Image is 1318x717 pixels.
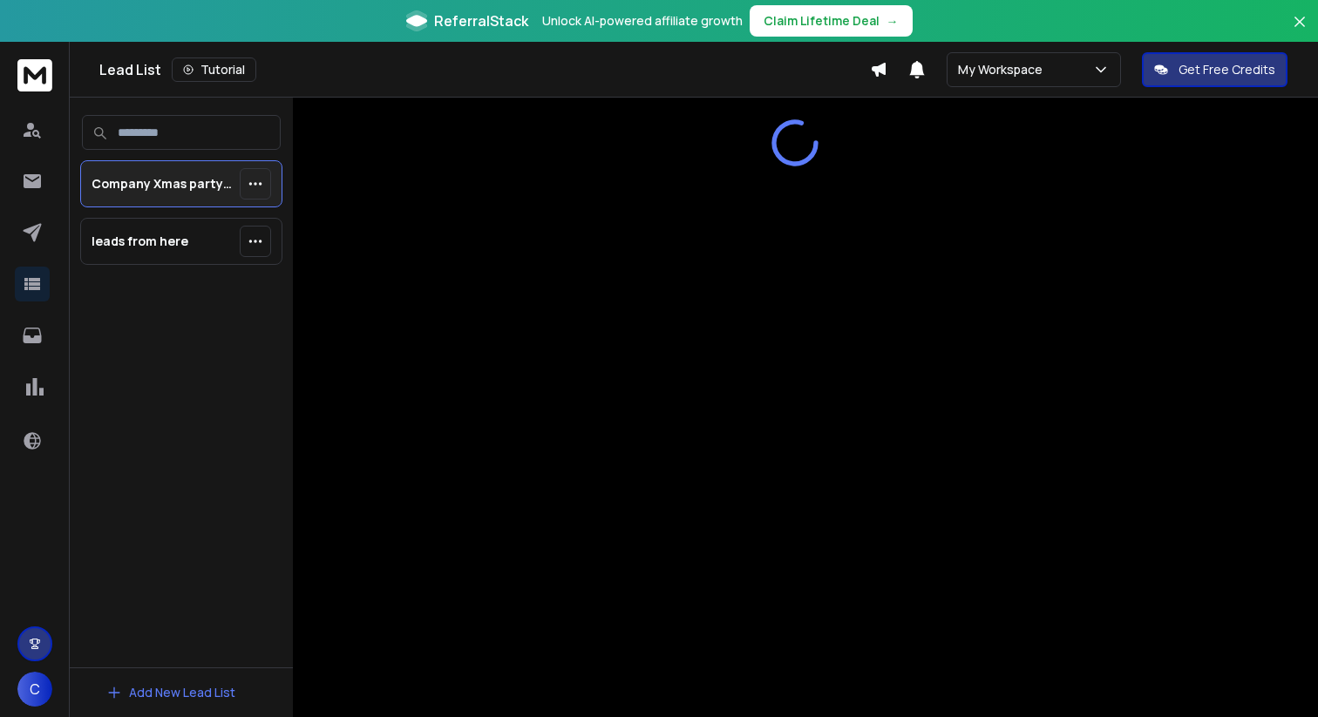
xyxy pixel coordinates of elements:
p: Get Free Credits [1179,61,1275,78]
span: → [887,12,899,30]
p: My Workspace [958,61,1050,78]
p: Unlock AI-powered affiliate growth [542,12,743,30]
button: C [17,672,52,707]
button: Tutorial [172,57,256,82]
button: Claim Lifetime Deal→ [750,5,913,37]
button: Get Free Credits [1142,52,1287,87]
div: Lead List [99,57,870,82]
p: Company Xmas party 500 leads 2025 [92,175,233,193]
p: leads from here [92,233,188,250]
button: Add New Lead List [92,675,249,710]
button: Close banner [1288,10,1311,52]
span: ReferralStack [434,10,528,31]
